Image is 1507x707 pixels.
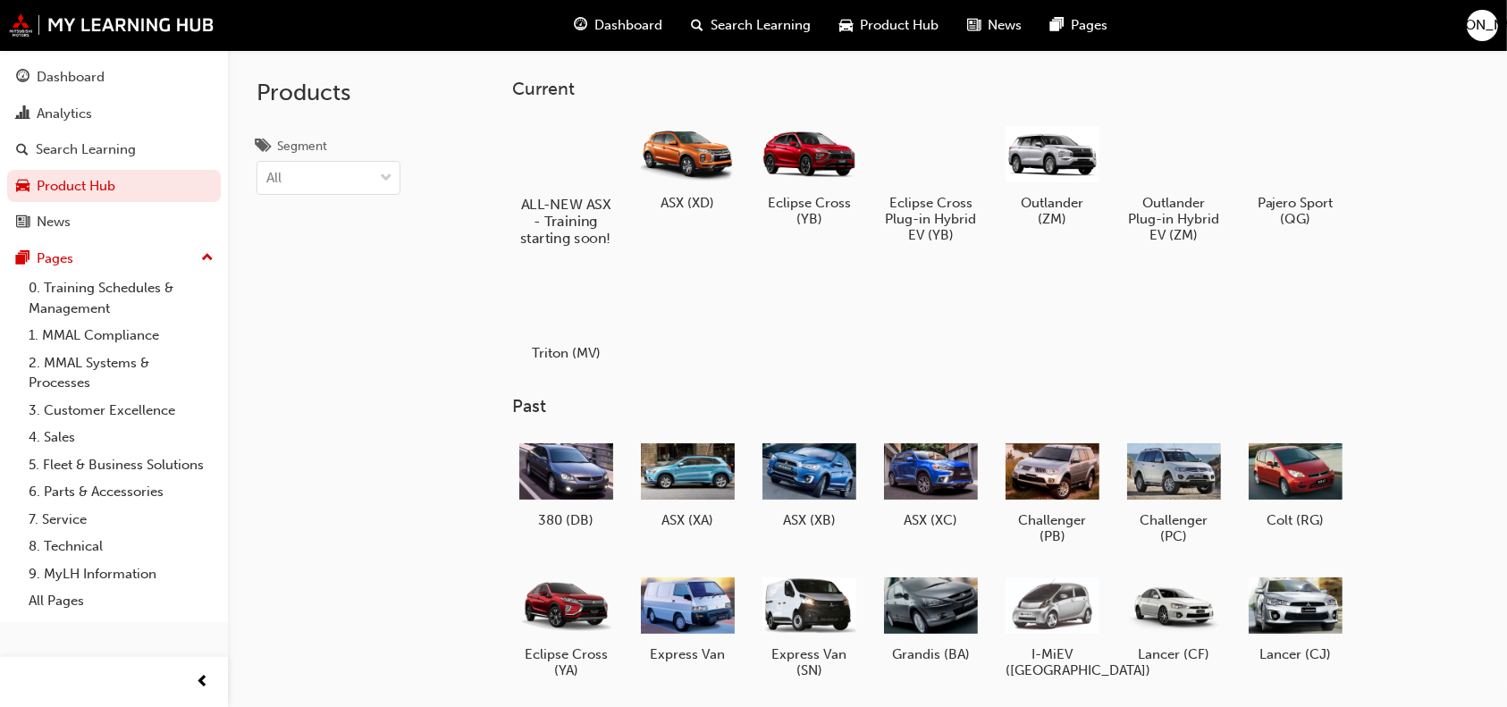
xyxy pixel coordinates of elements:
[21,533,221,560] a: 8. Technical
[9,13,215,37] img: mmal
[1006,646,1099,678] h5: I-MiEV ([GEOGRAPHIC_DATA])
[755,432,863,535] a: ASX (XB)
[257,139,270,156] span: tags-icon
[21,349,221,397] a: 2. MMAL Systems & Processes
[1006,512,1099,544] h5: Challenger (PB)
[839,14,853,37] span: car-icon
[37,104,92,124] div: Analytics
[16,106,29,122] span: chart-icon
[21,424,221,451] a: 4. Sales
[1127,195,1221,243] h5: Outlander Plug-in Hybrid EV (ZM)
[380,167,392,190] span: down-icon
[37,67,105,88] div: Dashboard
[1127,646,1221,662] h5: Lancer (CF)
[1071,15,1107,36] span: Pages
[1006,195,1099,227] h5: Outlander (ZM)
[37,212,71,232] div: News
[691,14,703,37] span: search-icon
[560,7,677,44] a: guage-iconDashboard
[641,195,735,211] h5: ASX (XD)
[277,138,327,156] div: Segment
[641,512,735,528] h5: ASX (XA)
[37,248,73,269] div: Pages
[16,70,29,86] span: guage-icon
[762,512,856,528] h5: ASX (XB)
[512,566,619,686] a: Eclipse Cross (YA)
[21,274,221,322] a: 0. Training Schedules & Management
[998,432,1106,551] a: Challenger (PB)
[21,506,221,534] a: 7. Service
[1467,10,1498,41] button: [PERSON_NAME]
[7,61,221,94] a: Dashboard
[519,646,613,678] h5: Eclipse Cross (YA)
[512,114,619,249] a: ALL-NEW ASX - Training starting soon!
[884,195,978,243] h5: Eclipse Cross Plug-in Hybrid EV (YB)
[574,14,587,37] span: guage-icon
[257,79,400,107] h2: Products
[197,671,210,694] span: prev-icon
[7,97,221,130] a: Analytics
[21,560,221,588] a: 9. MyLH Information
[1249,646,1343,662] h5: Lancer (CJ)
[967,14,981,37] span: news-icon
[517,196,616,247] h5: ALL-NEW ASX - Training starting soon!
[512,264,619,367] a: Triton (MV)
[988,15,1022,36] span: News
[755,114,863,233] a: Eclipse Cross (YB)
[7,206,221,239] a: News
[998,114,1106,233] a: Outlander (ZM)
[512,432,619,535] a: 380 (DB)
[266,168,282,189] div: All
[953,7,1036,44] a: news-iconNews
[762,646,856,678] h5: Express Van (SN)
[677,7,825,44] a: search-iconSearch Learning
[21,587,221,615] a: All Pages
[755,566,863,686] a: Express Van (SN)
[7,133,221,166] a: Search Learning
[998,566,1106,686] a: I-MiEV ([GEOGRAPHIC_DATA])
[1242,432,1349,535] a: Colt (RG)
[884,646,978,662] h5: Grandis (BA)
[1050,14,1064,37] span: pages-icon
[16,142,29,158] span: search-icon
[594,15,662,36] span: Dashboard
[21,451,221,479] a: 5. Fleet & Business Solutions
[877,114,984,249] a: Eclipse Cross Plug-in Hybrid EV (YB)
[884,512,978,528] h5: ASX (XC)
[641,646,735,662] h5: Express Van
[877,566,984,669] a: Grandis (BA)
[512,396,1478,417] h3: Past
[634,432,741,535] a: ASX (XA)
[1242,566,1349,669] a: Lancer (CJ)
[1120,114,1227,249] a: Outlander Plug-in Hybrid EV (ZM)
[762,195,856,227] h5: Eclipse Cross (YB)
[16,179,29,195] span: car-icon
[877,432,984,535] a: ASX (XC)
[1036,7,1122,44] a: pages-iconPages
[1127,512,1221,544] h5: Challenger (PC)
[36,139,136,160] div: Search Learning
[7,242,221,275] button: Pages
[21,322,221,349] a: 1. MMAL Compliance
[21,397,221,425] a: 3. Customer Excellence
[512,79,1478,99] h3: Current
[634,114,741,217] a: ASX (XD)
[519,345,613,361] h5: Triton (MV)
[201,247,214,270] span: up-icon
[16,215,29,231] span: news-icon
[1249,512,1343,528] h5: Colt (RG)
[1120,432,1227,551] a: Challenger (PC)
[711,15,811,36] span: Search Learning
[7,57,221,242] button: DashboardAnalyticsSearch LearningProduct HubNews
[21,478,221,506] a: 6. Parts & Accessories
[16,251,29,267] span: pages-icon
[860,15,939,36] span: Product Hub
[519,512,613,528] h5: 380 (DB)
[634,566,741,669] a: Express Van
[1249,195,1343,227] h5: Pajero Sport (QG)
[825,7,953,44] a: car-iconProduct Hub
[7,170,221,203] a: Product Hub
[1120,566,1227,669] a: Lancer (CF)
